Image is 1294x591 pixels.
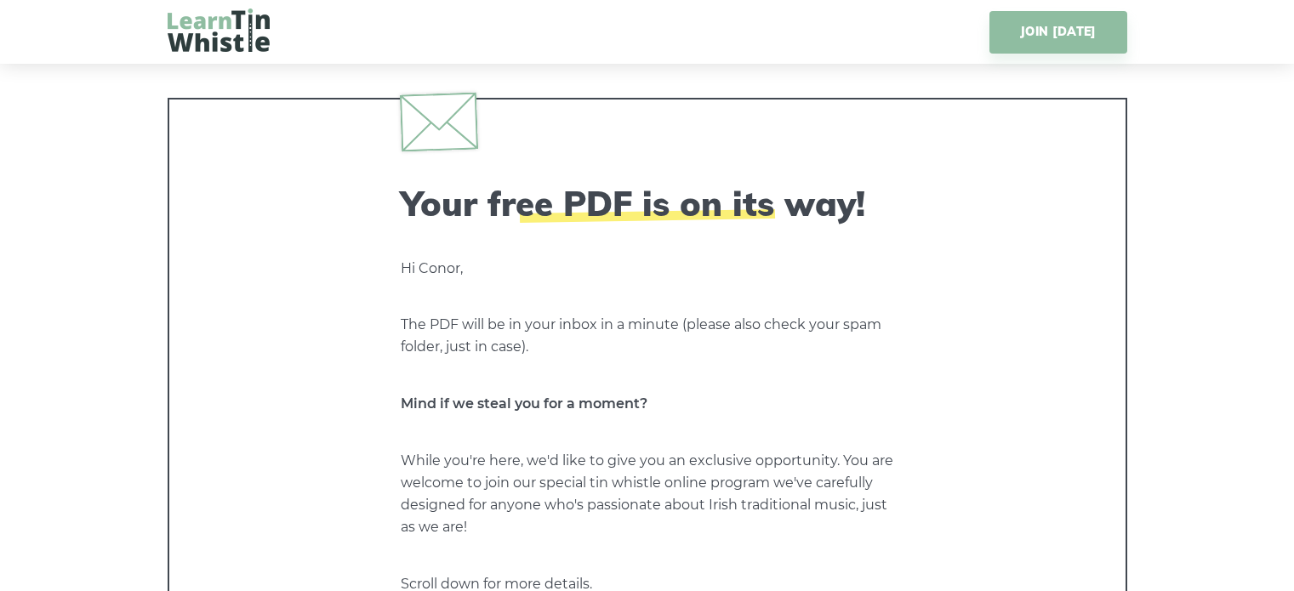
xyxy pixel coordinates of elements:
h2: Your free PDF is on its way! [401,183,894,224]
p: Hi Conor, [401,258,894,280]
img: LearnTinWhistle.com [168,9,270,52]
p: The PDF will be in your inbox in a minute (please also check your spam folder, just in case). [401,314,894,358]
img: envelope.svg [399,92,477,151]
strong: Mind if we steal you for a moment? [401,395,647,412]
a: JOIN [DATE] [989,11,1126,54]
p: While you're here, we'd like to give you an exclusive opportunity. You are welcome to join our sp... [401,450,894,538]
